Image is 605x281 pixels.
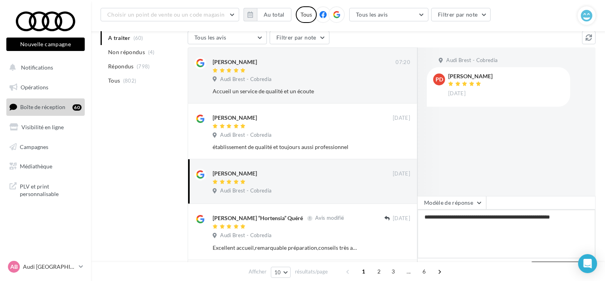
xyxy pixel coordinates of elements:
[5,98,86,115] a: Boîte de réception60
[357,265,370,278] span: 1
[108,48,145,56] span: Non répondus
[23,263,76,271] p: Audi [GEOGRAPHIC_DATA]
[393,170,410,177] span: [DATE]
[5,59,83,76] button: Notifications
[393,215,410,222] span: [DATE]
[244,8,291,21] button: Au total
[220,232,272,239] span: Audi Brest - Cobredia
[257,8,291,21] button: Au total
[396,59,410,66] span: 07:20
[137,63,150,70] span: (798)
[107,11,224,18] span: Choisir un point de vente ou un code magasin
[431,8,491,21] button: Filtrer par note
[213,58,257,66] div: [PERSON_NAME]
[10,263,18,271] span: AB
[213,170,257,177] div: [PERSON_NAME]
[20,163,52,170] span: Médiathèque
[213,114,257,122] div: [PERSON_NAME]
[387,265,400,278] span: 3
[213,214,303,222] div: [PERSON_NAME] “Hortensia” Quéré
[20,104,65,110] span: Boîte de réception
[270,31,329,44] button: Filtrer par note
[20,181,82,198] span: PLV et print personnalisable
[436,75,443,83] span: PD
[21,84,48,91] span: Opérations
[5,178,86,201] a: PLV et print personnalisable
[220,132,272,139] span: Audi Brest - Cobredia
[5,139,86,155] a: Campagnes
[417,196,486,209] button: Modèle de réponse
[101,8,239,21] button: Choisir un point de vente ou un code magasin
[249,268,266,275] span: Afficher
[418,265,430,278] span: 6
[148,49,155,55] span: (4)
[6,38,85,51] button: Nouvelle campagne
[296,6,317,23] div: Tous
[402,265,415,278] span: ...
[578,254,597,273] div: Open Intercom Messenger
[271,267,291,278] button: 10
[446,57,498,64] span: Audi Brest - Cobredia
[393,115,410,122] span: [DATE]
[5,119,86,136] a: Visibilité en ligne
[213,143,359,151] div: établissement de qualité et toujours aussi professionnel
[72,104,82,111] div: 60
[349,8,428,21] button: Tous les avis
[274,269,281,275] span: 10
[108,77,120,85] span: Tous
[220,187,272,194] span: Audi Brest - Cobredia
[194,34,226,41] span: Tous les avis
[5,158,86,175] a: Médiathèque
[188,31,267,44] button: Tous les avis
[448,90,466,97] span: [DATE]
[213,87,359,95] div: Accueil un service de qualité et un écoute
[315,215,344,221] span: Avis modifié
[448,74,493,79] div: [PERSON_NAME]
[21,124,64,130] span: Visibilité en ligne
[6,259,85,274] a: AB Audi [GEOGRAPHIC_DATA]
[356,11,388,18] span: Tous les avis
[220,76,272,83] span: Audi Brest - Cobredia
[20,143,48,150] span: Campagnes
[295,268,328,275] span: résultats/page
[123,77,137,84] span: (802)
[21,64,53,71] span: Notifications
[373,265,385,278] span: 2
[5,79,86,96] a: Opérations
[108,62,134,70] span: Répondus
[213,244,359,252] div: Excellent accueil,remarquable préparation,conseils très appréciés.Ayant déjà acheté plusieurs véh...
